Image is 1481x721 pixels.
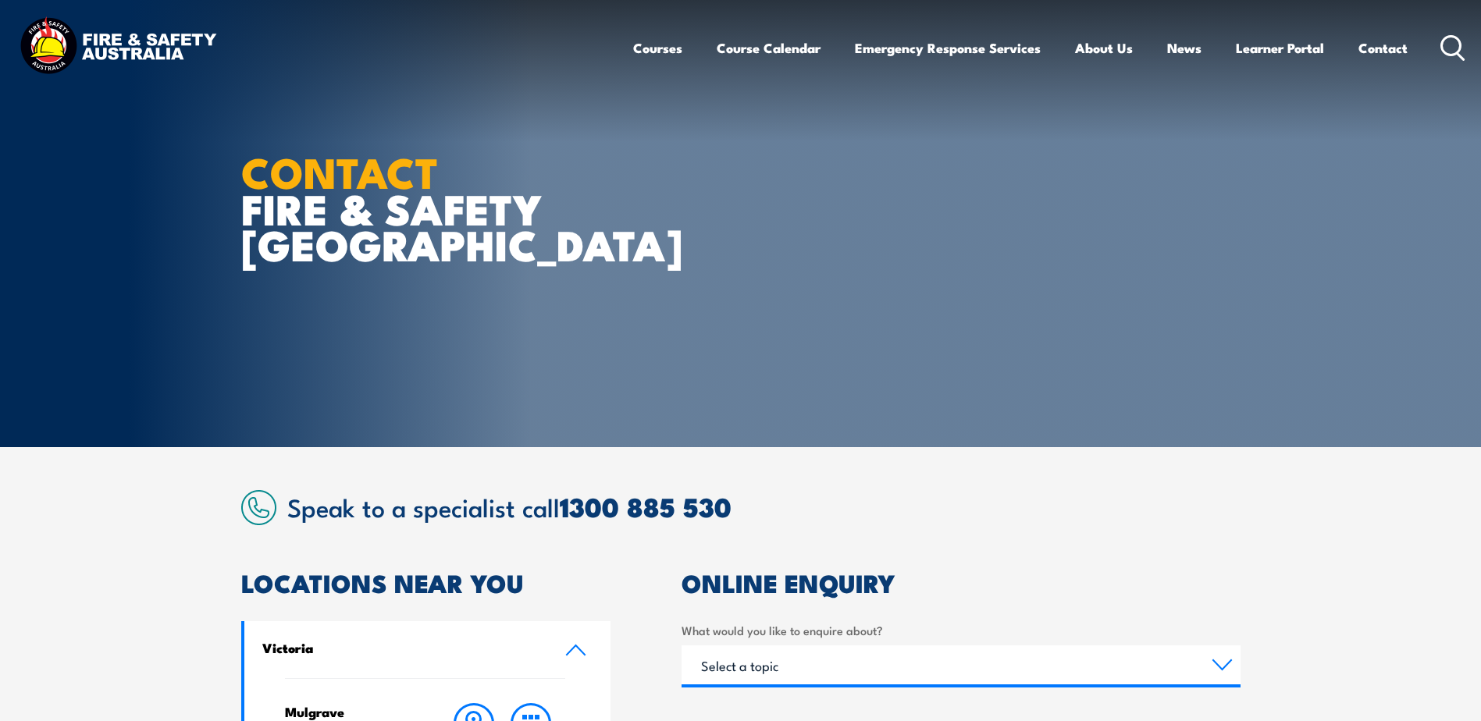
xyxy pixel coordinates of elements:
[262,639,542,656] h4: Victoria
[682,621,1241,639] label: What would you like to enquire about?
[717,27,821,69] a: Course Calendar
[633,27,682,69] a: Courses
[1167,27,1202,69] a: News
[241,138,439,203] strong: CONTACT
[241,571,611,593] h2: LOCATIONS NEAR YOU
[241,153,627,262] h1: FIRE & SAFETY [GEOGRAPHIC_DATA]
[1236,27,1324,69] a: Learner Portal
[287,492,1241,520] h2: Speak to a specialist call
[560,485,732,527] a: 1300 885 530
[682,571,1241,593] h2: ONLINE ENQUIRY
[285,703,415,720] h4: Mulgrave
[855,27,1041,69] a: Emergency Response Services
[1358,27,1408,69] a: Contact
[1075,27,1133,69] a: About Us
[244,621,611,678] a: Victoria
